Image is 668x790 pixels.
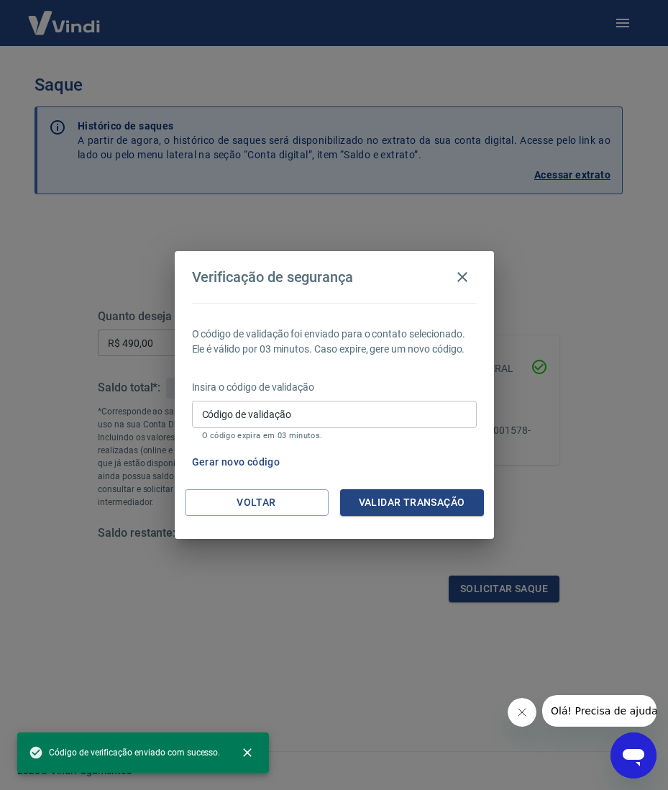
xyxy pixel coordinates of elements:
p: O código de validação foi enviado para o contato selecionado. Ele é válido por 03 minutos. Caso e... [192,327,477,357]
iframe: Fechar mensagem [508,698,536,727]
p: Insira o código de validação [192,380,477,395]
iframe: Botão para abrir a janela de mensagens [610,732,656,778]
span: Olá! Precisa de ajuda? [9,10,121,22]
button: close [232,737,263,768]
h4: Verificação de segurança [192,268,354,286]
span: Código de verificação enviado com sucesso. [29,745,220,760]
p: O código expira em 03 minutos. [202,431,467,440]
iframe: Mensagem da empresa [542,695,656,727]
button: Gerar novo código [186,449,286,476]
button: Voltar [185,489,329,516]
button: Validar transação [340,489,484,516]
